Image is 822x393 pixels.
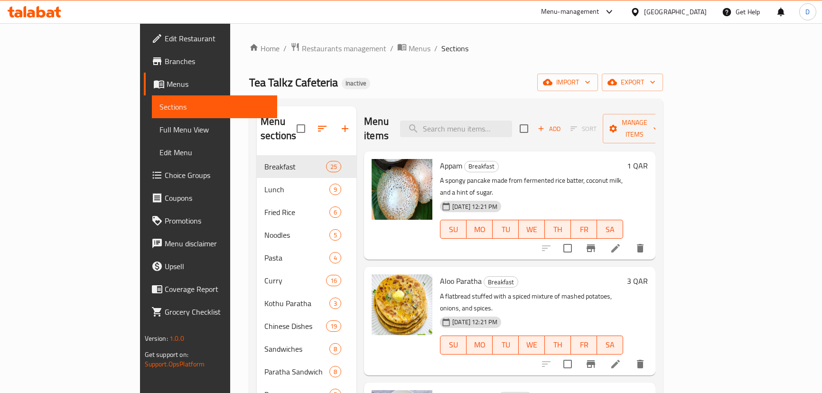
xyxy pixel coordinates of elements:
[549,223,567,236] span: TH
[264,366,329,377] span: Paratha Sandwich
[597,220,623,239] button: SA
[558,354,578,374] span: Select to update
[601,338,619,352] span: SA
[257,224,356,246] div: Noodles5
[145,348,188,361] span: Get support on:
[329,252,341,263] div: items
[290,42,386,55] a: Restaurants management
[571,220,597,239] button: FR
[629,237,652,260] button: delete
[523,338,541,352] span: WE
[390,43,393,54] li: /
[444,338,463,352] span: SU
[249,42,663,55] nav: breadcrumb
[257,315,356,337] div: Chinese Dishes19
[610,243,621,254] a: Edit menu item
[470,338,489,352] span: MO
[434,43,438,54] li: /
[152,141,277,164] a: Edit Menu
[330,208,341,217] span: 6
[264,343,329,355] span: Sandwiches
[342,79,370,87] span: Inactive
[329,229,341,241] div: items
[579,353,602,375] button: Branch-specific-item
[169,332,184,345] span: 1.0.0
[261,114,297,143] h2: Menu sections
[326,320,341,332] div: items
[159,124,270,135] span: Full Menu View
[364,114,389,143] h2: Menu items
[440,175,623,198] p: A spongy pancake made from fermented rice batter, coconut milk, and a hint of sugar.
[144,164,277,187] a: Choice Groups
[330,231,341,240] span: 5
[571,336,597,355] button: FR
[264,252,329,263] span: Pasta
[283,43,287,54] li: /
[496,338,515,352] span: TU
[330,299,341,308] span: 3
[575,338,593,352] span: FR
[264,206,329,218] div: Fried Rice
[152,95,277,118] a: Sections
[534,122,564,136] button: Add
[400,121,512,137] input: search
[470,223,489,236] span: MO
[496,223,515,236] span: TU
[144,300,277,323] a: Grocery Checklist
[329,184,341,195] div: items
[257,292,356,315] div: Kothu Paratha3
[372,274,432,335] img: Aloo Paratha
[144,73,277,95] a: Menus
[257,178,356,201] div: Lunch9
[330,185,341,194] span: 9
[448,318,501,327] span: [DATE] 12:21 PM
[165,56,270,67] span: Branches
[579,237,602,260] button: Branch-specific-item
[493,336,519,355] button: TU
[440,159,462,173] span: Appam
[444,223,463,236] span: SU
[597,336,623,355] button: SA
[329,298,341,309] div: items
[409,43,430,54] span: Menus
[484,276,518,288] div: Breakfast
[144,27,277,50] a: Edit Restaurant
[326,161,341,172] div: items
[167,78,270,90] span: Menus
[601,223,619,236] span: SA
[448,202,501,211] span: [DATE] 12:21 PM
[159,147,270,158] span: Edit Menu
[330,253,341,262] span: 4
[440,336,467,355] button: SU
[145,332,168,345] span: Version:
[537,74,598,91] button: import
[644,7,707,17] div: [GEOGRAPHIC_DATA]
[330,345,341,354] span: 8
[264,320,326,332] span: Chinese Dishes
[264,161,326,172] span: Breakfast
[441,43,468,54] span: Sections
[514,119,534,139] span: Select section
[264,298,329,309] div: Kothu Paratha
[144,278,277,300] a: Coverage Report
[610,358,621,370] a: Edit menu item
[257,246,356,269] div: Pasta4
[144,50,277,73] a: Branches
[519,220,545,239] button: WE
[165,283,270,295] span: Coverage Report
[249,72,338,93] span: Tea Talkz Cafeteria
[165,306,270,318] span: Grocery Checklist
[603,114,666,143] button: Manage items
[545,220,571,239] button: TH
[330,367,341,376] span: 8
[144,187,277,209] a: Coupons
[467,220,493,239] button: MO
[327,162,341,171] span: 25
[534,122,564,136] span: Add item
[264,184,329,195] div: Lunch
[805,7,810,17] span: D
[549,338,567,352] span: TH
[610,117,659,140] span: Manage items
